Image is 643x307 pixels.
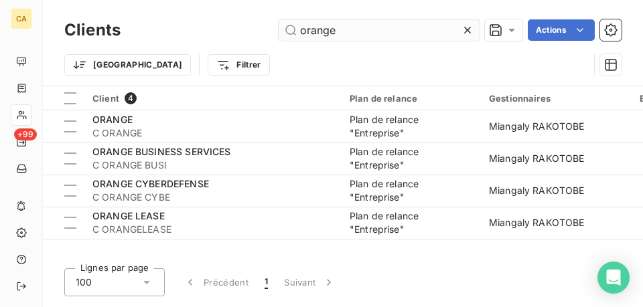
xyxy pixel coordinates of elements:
span: 1 [265,276,268,289]
span: C ORANGE [92,126,334,140]
button: Filtrer [208,54,269,76]
button: Actions [528,19,595,41]
span: C ORANGE CYBE [92,191,334,204]
span: Miangaly RAKOTOBE [489,185,585,196]
span: 4 [125,92,137,104]
div: Plan de relance "Entreprise" [350,113,473,140]
input: Rechercher [279,19,480,41]
span: C ORANGE BUSI [92,159,334,172]
button: Suivant [276,268,344,296]
div: Plan de relance [350,93,473,104]
div: CA [11,8,32,29]
button: Précédent [175,268,257,296]
span: Miangaly RAKOTOBE [489,217,585,228]
span: ORANGE BUSINESS SERVICES [92,146,231,157]
div: Open Intercom Messenger [597,262,630,294]
span: 100 [76,276,92,289]
span: Miangaly RAKOTOBE [489,120,585,132]
div: Plan de relance "Entreprise" [350,177,473,204]
span: +99 [14,128,37,140]
div: Plan de relance "Entreprise" [350,145,473,172]
span: Miangaly RAKOTOBE [489,152,585,164]
span: Client [92,93,119,104]
div: Plan de relance "Entreprise" [350,209,473,236]
div: Gestionnaires [489,93,612,104]
span: C ORANGELEASE [92,223,334,236]
button: [GEOGRAPHIC_DATA] [64,54,191,76]
h3: Clients [64,18,121,42]
button: 1 [257,268,276,296]
span: ORANGE [92,114,133,125]
span: ORANGE LEASE [92,210,165,221]
span: ORANGE CYBERDEFENSE [92,178,209,189]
